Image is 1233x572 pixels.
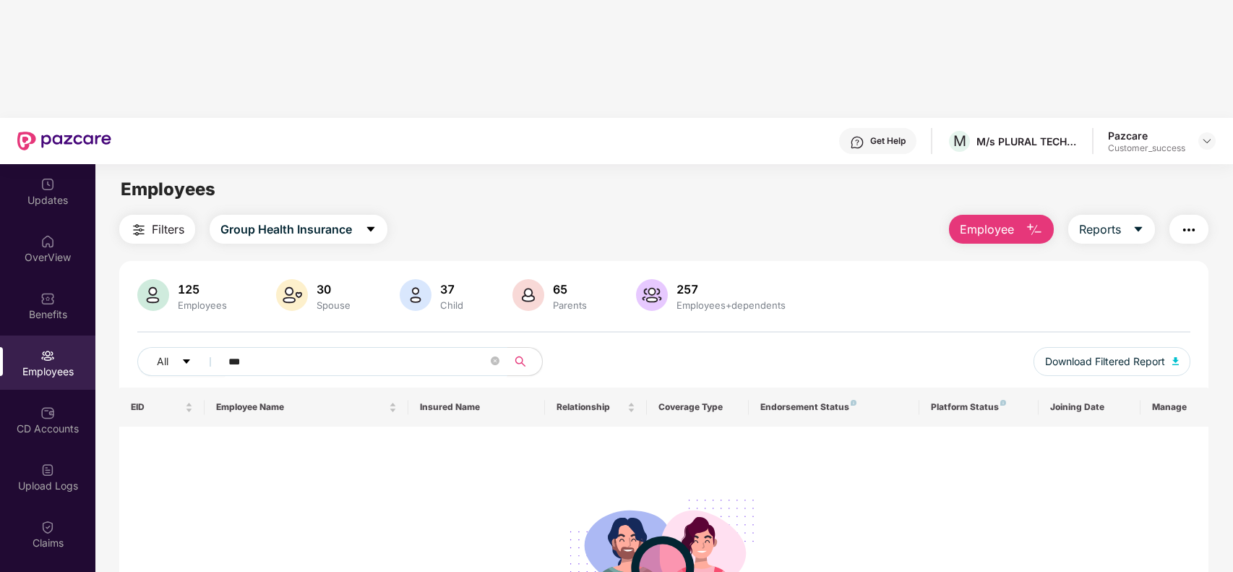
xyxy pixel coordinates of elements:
th: EID [119,388,205,427]
span: close-circle [491,355,499,369]
th: Relationship [545,388,647,427]
span: Employee Name [216,401,387,413]
img: svg+xml;base64,PHN2ZyBpZD0iSGVscC0zMngzMiIgeG1sbnM9Imh0dHA6Ly93d3cudzMub3JnLzIwMDAvc3ZnIiB3aWR0aD... [850,135,864,150]
span: Relationship [557,401,624,413]
img: New Pazcare Logo [17,132,111,150]
span: close-circle [491,357,499,365]
th: Manage [1140,388,1208,427]
span: M [953,132,966,150]
div: Customer_success [1108,142,1185,154]
th: Employee Name [205,388,409,427]
div: Pazcare [1108,129,1185,142]
img: svg+xml;base64,PHN2ZyBpZD0iRHJvcGRvd24tMzJ4MzIiIHhtbG5zPSJodHRwOi8vd3d3LnczLm9yZy8yMDAwL3N2ZyIgd2... [1201,135,1213,147]
div: M/s PLURAL TECHNOLOGY PRIVATE LIMITED [976,135,1078,148]
span: EID [131,401,182,413]
div: Get Help [870,135,906,147]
